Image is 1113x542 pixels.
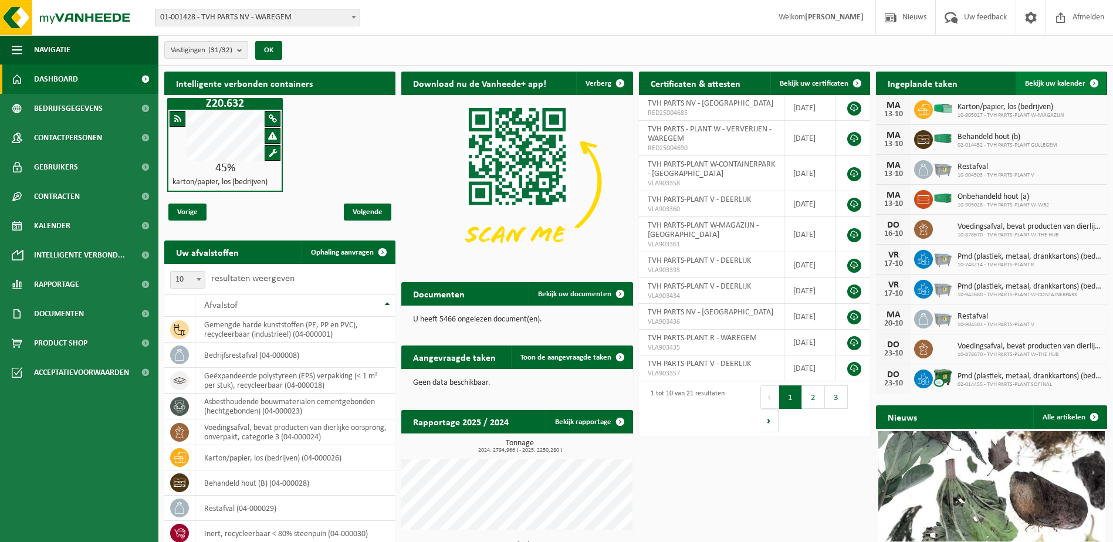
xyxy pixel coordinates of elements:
[164,72,395,94] h2: Intelligente verbonden containers
[933,133,953,144] img: HK-XC-40-GN-00
[958,342,1101,351] span: Voedingsafval, bevat producten van dierlijke oorsprong, onverpakt, categorie 3
[520,354,611,361] span: Toon de aangevraagde taken
[760,385,779,409] button: Previous
[770,72,869,95] a: Bekijk uw certificaten
[784,304,835,330] td: [DATE]
[195,496,395,521] td: restafval (04-000029)
[413,379,621,387] p: Geen data beschikbaar.
[882,290,905,298] div: 17-10
[639,72,752,94] h2: Certificaten & attesten
[958,351,1101,358] span: 10-878670 - TVH PARTS-PLANT W-THE HUB
[576,72,632,95] button: Verberg
[401,345,508,368] h2: Aangevraagde taken
[648,144,775,153] span: RED25004690
[933,193,953,204] img: HK-XC-40-GN-00
[648,195,751,204] span: TVH PARTS-PLANT V - DEERLIJK
[401,410,520,433] h2: Rapportage 2025 / 2024
[933,308,953,328] img: WB-2500-GAL-GY-01
[958,372,1101,381] span: Pmd (plastiek, metaal, drankkartons) (bedrijven)
[958,262,1101,269] span: 10-748214 - TVH PARTS-PLANT R
[958,232,1101,239] span: 10-878670 - TVH PARTS-PLANT W-THE HUB
[529,282,632,306] a: Bekijk uw documenten
[413,316,621,324] p: U heeft 5466 ongelezen document(en).
[171,42,232,59] span: Vestigingen
[882,350,905,358] div: 23-10
[208,46,232,54] count: (31/32)
[805,13,864,22] strong: [PERSON_NAME]
[784,330,835,355] td: [DATE]
[933,368,953,388] img: WB-1100-CU
[882,221,905,230] div: DO
[648,360,751,368] span: TVH PARTS-PLANT V - DEERLIJK
[164,240,251,263] h2: Uw afvalstoffen
[933,278,953,298] img: WB-2500-GAL-GY-01
[302,240,394,264] a: Ophaling aanvragen
[155,9,360,26] span: 01-001428 - TVH PARTS NV - WAREGEM
[34,328,87,358] span: Product Shop
[784,191,835,217] td: [DATE]
[170,271,205,289] span: 10
[648,317,775,327] span: VLA903436
[958,112,1064,119] span: 10-905027 - TVH PARTS-PLANT W-MAGAZIJN
[34,211,70,240] span: Kalender
[876,405,929,428] h2: Nieuws
[958,381,1101,388] span: 02-014455 - TVH PARTS-PLANT SOFINAL
[882,200,905,208] div: 13-10
[407,448,632,453] span: 2024: 2794,966 t - 2025: 2250,280 t
[958,192,1049,202] span: Onbehandeld hout (a)
[958,282,1101,292] span: Pmd (plastiek, metaal, drankkartons) (bedrijven)
[882,340,905,350] div: DO
[648,205,775,214] span: VLA903360
[1033,405,1106,429] a: Alle artikelen
[645,384,725,433] div: 1 tot 10 van 21 resultaten
[195,343,395,368] td: bedrijfsrestafval (04-000008)
[34,270,79,299] span: Rapportage
[1016,72,1106,95] a: Bekijk uw kalender
[882,161,905,170] div: MA
[255,41,282,60] button: OK
[882,101,905,110] div: MA
[882,170,905,178] div: 13-10
[958,172,1034,179] span: 10-904503 - TVH PARTS-PLANT V
[958,222,1101,232] span: Voedingsafval, bevat producten van dierlijke oorsprong, onverpakt, categorie 3
[168,162,282,174] div: 45%
[648,109,775,118] span: RED25004685
[784,217,835,252] td: [DATE]
[882,280,905,290] div: VR
[34,153,78,182] span: Gebruikers
[882,230,905,238] div: 16-10
[648,308,773,317] span: TVH PARTS NV - [GEOGRAPHIC_DATA]
[958,252,1101,262] span: Pmd (plastiek, metaal, drankkartons) (bedrijven)
[586,80,611,87] span: Verberg
[648,179,775,188] span: VLA903358
[34,94,103,123] span: Bedrijfsgegevens
[933,248,953,268] img: WB-2500-GAL-GY-01
[195,394,395,419] td: asbesthoudende bouwmaterialen cementgebonden (hechtgebonden) (04-000023)
[407,439,632,453] h3: Tonnage
[195,445,395,470] td: karton/papier, los (bedrijven) (04-000026)
[168,204,207,221] span: Vorige
[779,385,802,409] button: 1
[34,123,102,153] span: Contactpersonen
[401,282,476,305] h2: Documenten
[204,301,238,310] span: Afvalstof
[876,72,969,94] h2: Ingeplande taken
[211,274,295,283] label: resultaten weergeven
[648,282,751,291] span: TVH PARTS-PLANT V - DEERLIJK
[172,178,268,187] h4: karton/papier, los (bedrijven)
[34,182,80,211] span: Contracten
[648,266,775,275] span: VLA903393
[401,95,632,269] img: Download de VHEPlus App
[882,131,905,140] div: MA
[933,158,953,178] img: WB-2500-GAL-GY-01
[34,65,78,94] span: Dashboard
[802,385,825,409] button: 2
[195,470,395,496] td: behandeld hout (B) (04-000028)
[958,142,1057,149] span: 02-014452 - TVH PARTS-PLANT GULLEGEM
[933,103,953,114] img: HK-XP-30-GN-00
[784,95,835,121] td: [DATE]
[825,385,848,409] button: 3
[784,355,835,381] td: [DATE]
[958,103,1064,112] span: Karton/papier, los (bedrijven)
[155,9,360,26] span: 01-001428 - TVH PARTS NV - WAREGEM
